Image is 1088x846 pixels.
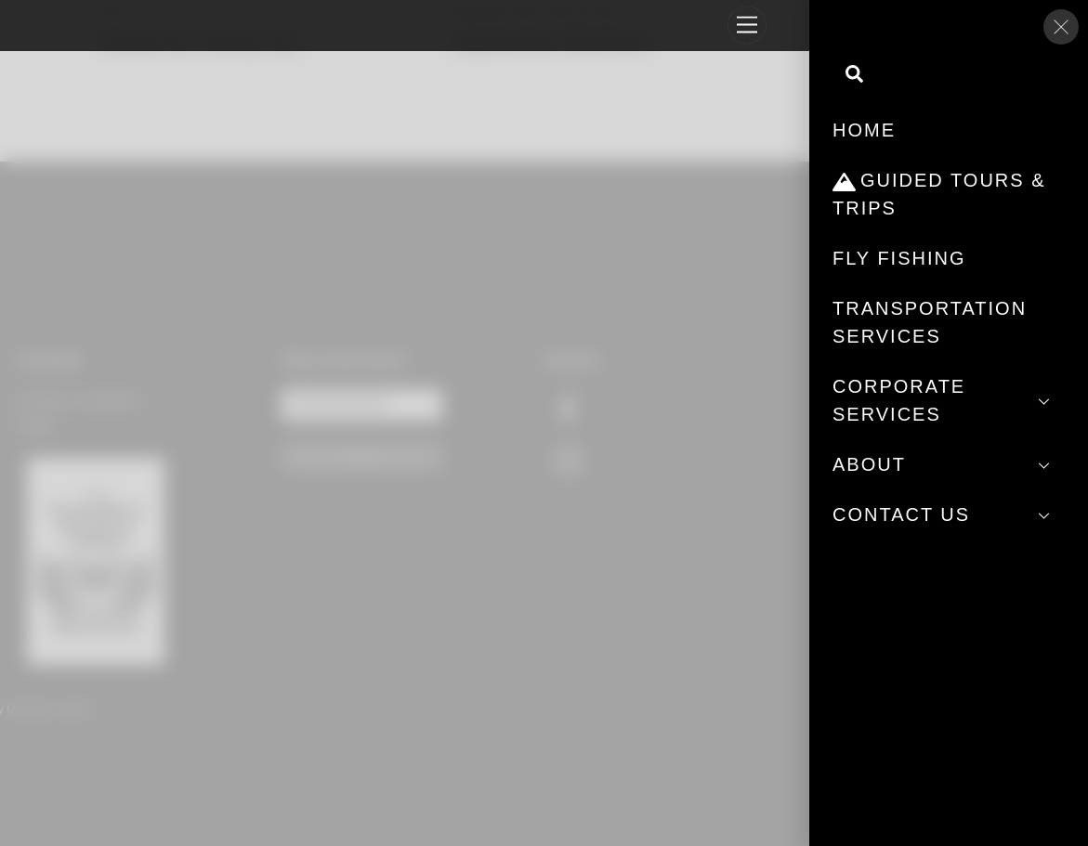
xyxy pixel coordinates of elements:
a: Search [836,56,872,91]
a: Transportation Services [832,283,1065,361]
a: Guided Tours & Trips [832,155,1065,233]
a: About [832,439,1065,489]
a: Contact Us [832,489,1065,540]
a: Corporate Services [832,361,1065,439]
a: Fly Fishing [832,233,1065,283]
a: Close menu [1043,9,1079,45]
a: Home [832,105,1065,155]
